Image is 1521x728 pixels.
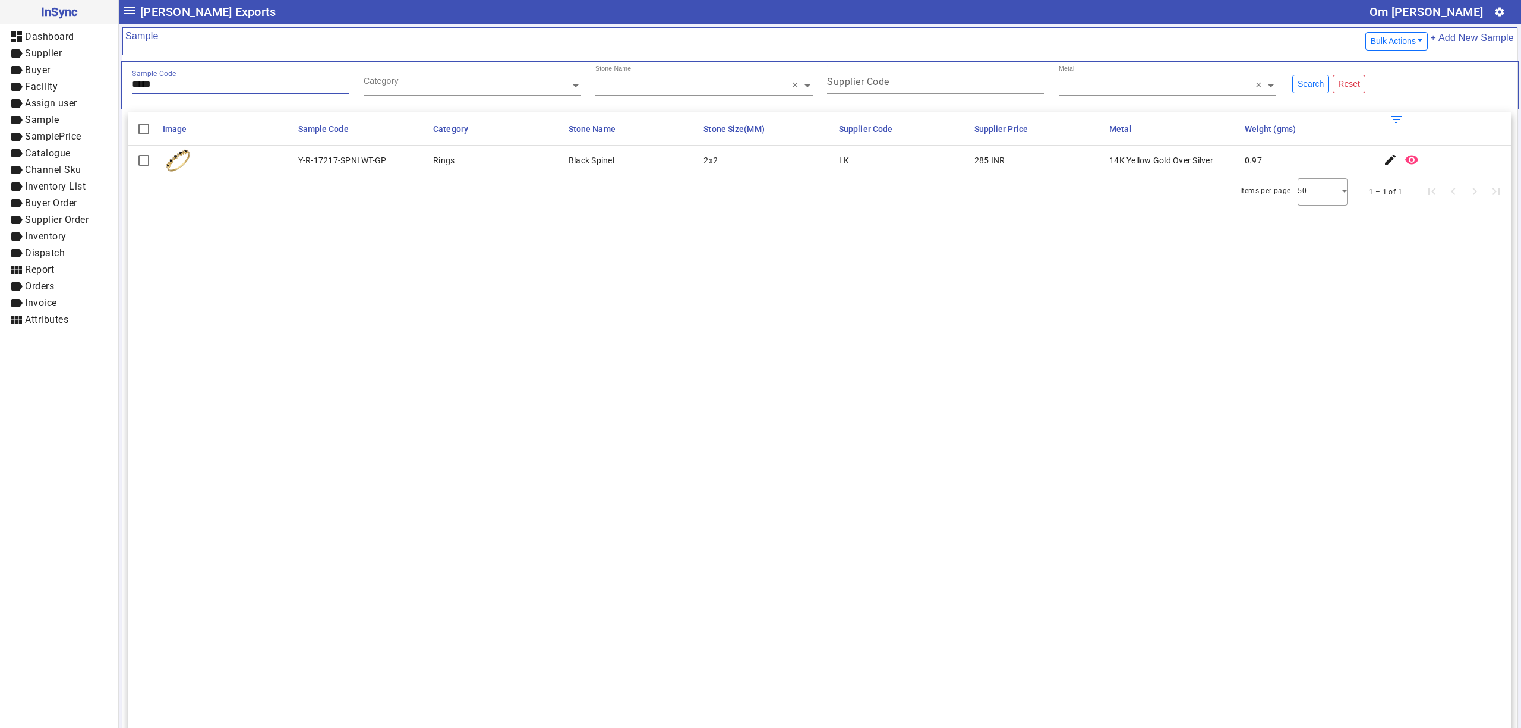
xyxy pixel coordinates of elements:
[1333,75,1365,93] button: Reset
[10,163,24,177] mat-icon: label
[839,155,850,166] div: LK
[10,196,24,210] mat-icon: label
[569,124,616,134] span: Stone Name
[298,124,349,134] span: Sample Code
[25,48,62,59] span: Supplier
[298,155,387,166] div: Y-R-17217-SPNLWT-GP
[25,31,74,42] span: Dashboard
[25,281,54,292] span: Orders
[1430,30,1514,52] a: + Add New Sample
[122,4,137,18] mat-icon: menu
[25,247,65,259] span: Dispatch
[10,279,24,294] mat-icon: label
[1365,32,1428,51] button: Bulk Actions
[1389,112,1403,127] mat-icon: filter_list
[10,80,24,94] mat-icon: label
[1109,124,1132,134] span: Metal
[364,75,399,87] div: Category
[1059,64,1075,73] div: Metal
[1240,185,1293,197] div: Items per page:
[10,296,24,310] mat-icon: label
[25,314,68,325] span: Attributes
[10,179,24,194] mat-icon: label
[10,313,24,327] mat-icon: view_module
[25,197,77,209] span: Buyer Order
[1383,153,1397,167] mat-icon: edit
[1255,80,1266,92] span: Clear all
[25,214,89,225] span: Supplier Order
[163,146,193,175] img: 4a27bcb9-4647-4081-a6a7-2e4bca68c6f1
[1292,75,1329,93] button: Search
[1245,124,1296,134] span: Weight (gms)
[25,64,51,75] span: Buyer
[827,76,889,87] mat-label: Supplier Code
[433,155,455,166] div: Rings
[433,124,468,134] span: Category
[703,155,718,166] div: 2x2
[25,164,81,175] span: Channel Sku
[1494,7,1505,17] mat-icon: settings
[25,97,77,109] span: Assign user
[25,181,86,192] span: Inventory List
[1369,186,1402,198] div: 1 – 1 of 1
[974,155,1005,166] div: 285 INR
[10,263,24,277] mat-icon: view_module
[10,113,24,127] mat-icon: label
[132,70,176,78] mat-label: Sample Code
[10,246,24,260] mat-icon: label
[1369,2,1483,21] div: Om [PERSON_NAME]
[10,130,24,144] mat-icon: label
[122,27,1517,55] mat-card-header: Sample
[839,124,892,134] span: Supplier Code
[25,114,59,125] span: Sample
[25,264,54,275] span: Report
[25,81,58,92] span: Facility
[25,231,67,242] span: Inventory
[10,46,24,61] mat-icon: label
[10,213,24,227] mat-icon: label
[792,80,802,92] span: Clear all
[10,146,24,160] mat-icon: label
[25,297,57,308] span: Invoice
[1109,155,1213,166] div: 14K Yellow Gold Over Silver
[10,2,109,21] span: InSync
[163,124,187,134] span: Image
[10,63,24,77] mat-icon: label
[569,155,614,166] div: Black Spinel
[1245,155,1262,166] div: 0.97
[25,147,71,159] span: Catalogue
[703,124,764,134] span: Stone Size(MM)
[140,2,276,21] span: [PERSON_NAME] Exports
[1405,153,1419,167] mat-icon: remove_red_eye
[974,124,1028,134] span: Supplier Price
[10,96,24,111] mat-icon: label
[25,131,81,142] span: SamplePrice
[595,64,631,73] div: Stone Name
[10,229,24,244] mat-icon: label
[10,30,24,44] mat-icon: dashboard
